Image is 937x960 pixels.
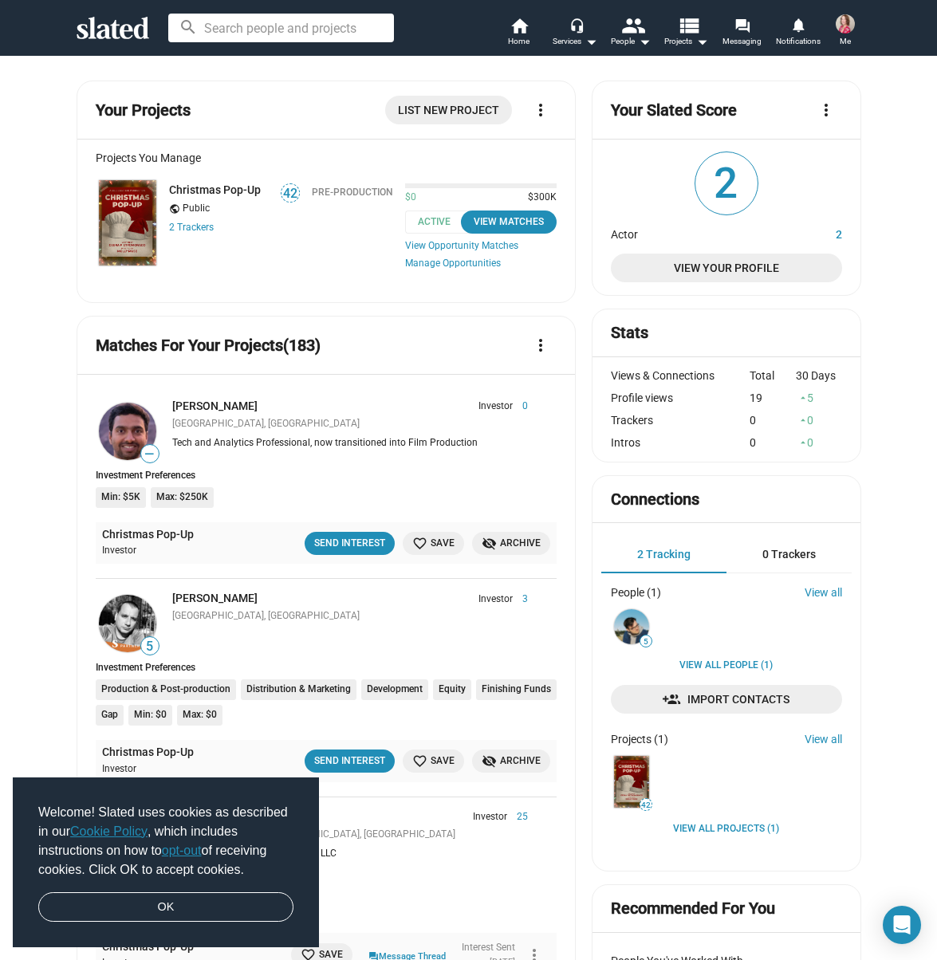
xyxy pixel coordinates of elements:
[491,16,547,51] a: Home
[403,750,464,773] button: Save
[611,489,699,510] mat-card-title: Connections
[96,705,124,726] li: Gap
[482,535,541,552] span: Archive
[96,100,191,121] mat-card-title: Your Projects
[770,16,826,51] a: Notifications
[472,750,550,773] button: Archive
[603,16,659,51] button: People
[172,610,529,623] div: [GEOGRAPHIC_DATA], [GEOGRAPHIC_DATA]
[405,240,557,251] a: View Opportunity Matches
[102,545,243,557] div: Investor
[883,906,921,944] div: Open Intercom Messenger
[797,415,809,426] mat-icon: arrow_drop_up
[640,637,652,647] span: 5
[614,609,649,644] img: Jeff Rutherford
[513,400,528,413] span: 0
[403,532,464,555] button: Save
[281,186,299,202] span: 42
[172,437,529,450] div: Tech and Analytics Professional, now transitioned into Film Production
[611,898,775,919] mat-card-title: Recommended For You
[461,210,557,234] button: View Matches
[510,16,529,35] mat-icon: home
[96,679,236,700] li: Production & Post-production
[141,639,159,655] span: 5
[611,685,841,714] a: Import Contacts
[172,848,529,860] div: President - Bearing Entertainment, LLC
[162,844,202,857] a: opt-out
[750,414,796,427] div: 0
[70,824,148,838] a: Cookie Policy
[611,753,652,811] a: Christmas Pop-Up
[141,447,159,462] span: —
[624,685,829,714] span: Import Contacts
[531,336,550,355] mat-icon: more_vert
[611,322,648,344] mat-card-title: Stats
[611,733,668,746] div: Projects (1)
[433,679,471,700] li: Equity
[508,32,530,51] span: Home
[172,399,258,412] a: [PERSON_NAME]
[209,222,214,233] span: s
[836,14,855,33] img: Geena Pietromonaco
[734,18,750,33] mat-icon: forum
[151,487,214,508] li: Max: $250K
[695,152,758,214] span: 2
[305,750,395,773] button: Send Interest
[38,892,293,923] a: dismiss cookie message
[13,777,319,948] div: cookieconsent
[172,828,529,841] div: [GEOGRAPHIC_DATA], [GEOGRAPHIC_DATA], [GEOGRAPHIC_DATA]
[314,753,385,769] div: Send Interest
[312,187,393,198] div: Pre-Production
[482,753,541,769] span: Archive
[96,470,557,481] div: Investment Preferences
[405,210,473,234] span: Active
[314,535,385,552] div: Send Interest
[635,32,654,51] mat-icon: arrow_drop_down
[96,177,159,269] a: Christmas Pop-Up
[405,258,557,270] a: Manage Opportunities
[412,535,455,552] span: Save
[507,811,528,824] span: 25
[96,592,159,655] a: Marco Allegri
[99,595,156,652] img: Marco Allegri
[412,753,427,769] mat-icon: favorite_border
[128,705,172,726] li: Min: $0
[796,414,842,427] div: 0
[513,593,528,606] span: 3
[826,11,864,53] button: Geena PietromonacoMe
[470,214,548,230] div: View Matches
[673,823,779,836] a: View all Projects (1)
[96,487,146,508] li: Min: $5K
[715,16,770,51] a: Messaging
[762,548,816,561] span: 0 Trackers
[473,811,507,824] span: Investor
[476,679,557,700] li: Finishing Funds
[611,391,750,404] div: Profile views
[796,391,842,404] div: 5
[611,414,750,427] div: Trackers
[398,96,499,124] span: List New Project
[624,254,829,282] span: View Your Profile
[581,32,600,51] mat-icon: arrow_drop_down
[531,100,550,120] mat-icon: more_vert
[283,336,321,355] span: (183)
[750,391,796,404] div: 19
[177,705,222,726] li: Max: $0
[805,586,842,599] a: View all
[169,222,214,233] a: 2 Trackers
[692,32,711,51] mat-icon: arrow_drop_down
[664,32,708,51] span: Projects
[790,17,805,32] mat-icon: notifications
[611,436,750,449] div: Intros
[797,437,809,448] mat-icon: arrow_drop_up
[38,803,293,879] span: Welcome! Slated uses cookies as described in our , which includes instructions on how to of recei...
[611,369,750,382] div: Views & Connections
[637,548,691,561] span: 2 Tracking
[659,16,715,51] button: Projects
[102,527,194,542] a: Christmas Pop-Up
[569,18,584,32] mat-icon: headset_mic
[620,14,644,37] mat-icon: people
[614,756,649,808] img: Christmas Pop-Up
[776,32,821,51] span: Notifications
